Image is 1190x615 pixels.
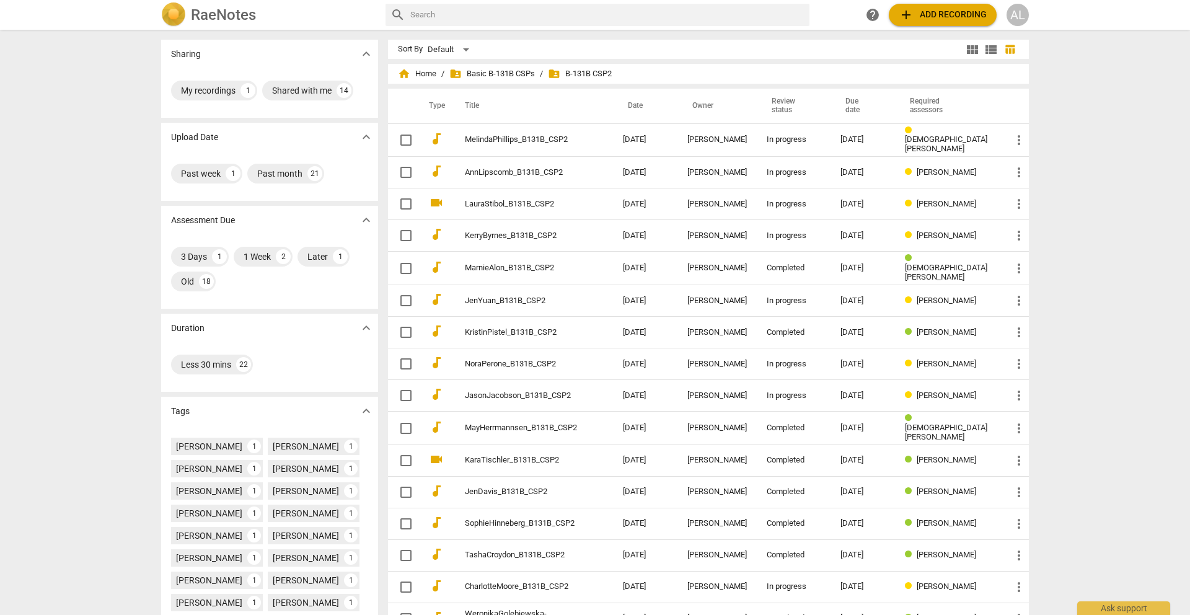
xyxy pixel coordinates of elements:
[840,519,885,528] div: [DATE]
[840,551,885,560] div: [DATE]
[1011,356,1026,371] span: more_vert
[917,167,976,177] span: [PERSON_NAME]
[840,456,885,465] div: [DATE]
[181,250,207,263] div: 3 Days
[917,199,976,208] span: [PERSON_NAME]
[767,168,821,177] div: In progress
[905,167,917,177] span: Review status: in progress
[247,462,261,476] div: 1
[429,452,444,467] span: videocam
[171,405,190,418] p: Tags
[1077,601,1170,615] div: Ask support
[344,551,358,565] div: 1
[465,231,578,241] a: KerryByrnes_B131B_CSP2
[429,131,444,146] span: audiotrack
[767,487,821,497] div: Completed
[917,327,976,337] span: [PERSON_NAME]
[390,7,405,22] span: search
[357,45,376,63] button: Show more
[540,69,543,79] span: /
[905,135,987,153] span: [DEMOGRAPHIC_DATA][PERSON_NAME]
[465,423,578,433] a: MayHerrmannsen_B131B_CSP2
[465,456,578,465] a: KaraTischler_B131B_CSP2
[191,6,256,24] h2: RaeNotes
[359,404,374,418] span: expand_more
[276,249,291,264] div: 2
[613,252,677,285] td: [DATE]
[613,157,677,188] td: [DATE]
[917,487,976,496] span: [PERSON_NAME]
[176,440,242,453] div: [PERSON_NAME]
[465,487,578,497] a: JenDavis_B131B_CSP2
[917,359,976,368] span: [PERSON_NAME]
[905,582,917,591] span: Review status: in progress
[344,596,358,609] div: 1
[687,168,747,177] div: [PERSON_NAME]
[429,515,444,530] span: audiotrack
[767,231,821,241] div: In progress
[429,164,444,179] span: audiotrack
[1011,580,1026,595] span: more_vert
[247,551,261,565] div: 1
[247,573,261,587] div: 1
[359,321,374,335] span: expand_more
[1011,165,1026,180] span: more_vert
[465,263,578,273] a: MarnieAlon_B131B_CSP2
[161,2,376,27] a: LogoRaeNotes
[247,529,261,542] div: 1
[429,578,444,593] span: audiotrack
[905,263,987,281] span: [DEMOGRAPHIC_DATA][PERSON_NAME]
[865,7,880,22] span: help
[357,402,376,420] button: Show more
[905,254,917,263] span: Review status: completed
[465,168,578,177] a: AnnLipscomb_B131B_CSP2
[273,574,339,586] div: [PERSON_NAME]
[840,263,885,273] div: [DATE]
[429,355,444,370] span: audiotrack
[465,200,578,209] a: LauraStibol_B131B_CSP2
[429,387,444,402] span: audiotrack
[171,48,201,61] p: Sharing
[1011,133,1026,148] span: more_vert
[840,231,885,241] div: [DATE]
[917,550,976,559] span: [PERSON_NAME]
[337,83,351,98] div: 14
[613,508,677,539] td: [DATE]
[965,42,980,57] span: view_module
[905,391,917,400] span: Review status: in progress
[840,200,885,209] div: [DATE]
[465,519,578,528] a: SophieHinneberg_B131B_CSP2
[171,322,205,335] p: Duration
[687,135,747,144] div: [PERSON_NAME]
[240,83,255,98] div: 1
[917,296,976,305] span: [PERSON_NAME]
[1007,4,1029,26] button: AL
[176,462,242,475] div: [PERSON_NAME]
[767,519,821,528] div: Completed
[613,317,677,348] td: [DATE]
[441,69,444,79] span: /
[905,199,917,208] span: Review status: in progress
[357,211,376,229] button: Show more
[840,296,885,306] div: [DATE]
[176,552,242,564] div: [PERSON_NAME]
[272,84,332,97] div: Shared with me
[840,582,885,591] div: [DATE]
[917,231,976,240] span: [PERSON_NAME]
[429,227,444,242] span: audiotrack
[767,551,821,560] div: Completed
[687,423,747,433] div: [PERSON_NAME]
[767,423,821,433] div: Completed
[905,296,917,305] span: Review status: in progress
[677,89,757,123] th: Owner
[344,573,358,587] div: 1
[199,274,214,289] div: 18
[687,263,747,273] div: [PERSON_NAME]
[244,250,271,263] div: 1 Week
[687,296,747,306] div: [PERSON_NAME]
[905,550,917,559] span: Review status: completed
[1011,516,1026,531] span: more_vert
[613,412,677,445] td: [DATE]
[889,4,997,26] button: Upload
